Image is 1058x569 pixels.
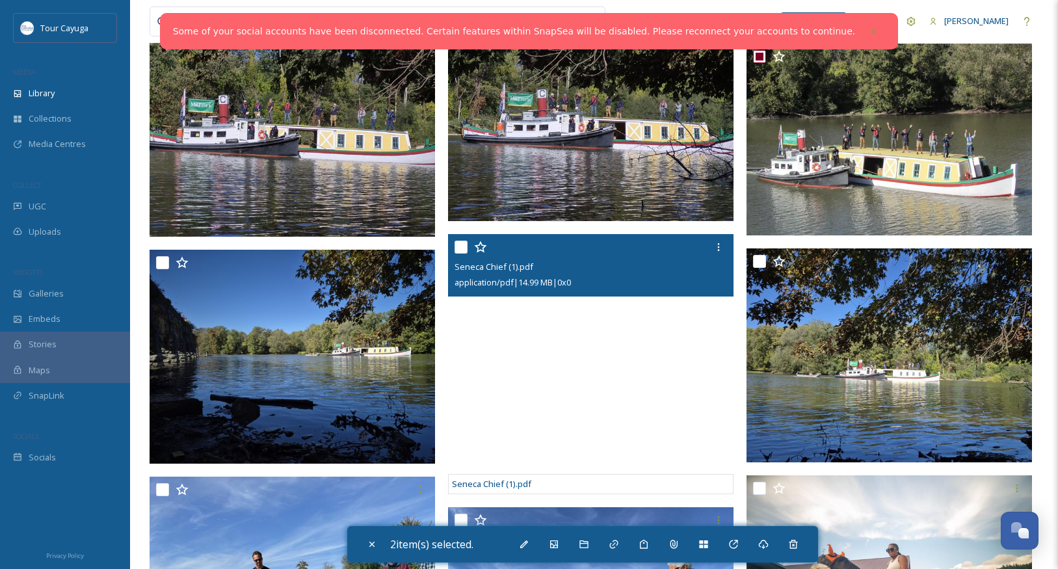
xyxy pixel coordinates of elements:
span: SOCIALS [13,431,39,441]
span: Seneca Chief (1).pdf [455,261,533,272]
a: [PERSON_NAME] [923,8,1015,34]
a: View all files [522,8,598,34]
span: Socials [29,451,56,464]
a: What's New [781,12,846,31]
span: Media Centres [29,138,86,150]
a: Some of your social accounts have been disconnected. Certain features within SnapSea will be disa... [173,25,856,38]
span: Uploads [29,226,61,238]
span: Tour Cayuga [40,22,88,34]
span: UGC [29,200,46,213]
img: Seneca Chief (14).jpg [448,7,734,221]
span: WIDGETS [13,267,43,277]
span: Stories [29,338,57,351]
span: application/pdf | 14.99 MB | 0 x 0 [455,276,571,288]
a: Privacy Policy [46,547,84,562]
span: Maps [29,364,50,377]
img: download.jpeg [21,21,34,34]
span: Seneca Chief (1).pdf [452,478,531,490]
span: Privacy Policy [46,551,84,560]
span: COLLECT [13,180,41,190]
span: 2 item(s) selected. [390,537,473,551]
span: MEDIA [13,67,36,77]
img: Seneca Chief (11).jpeg [747,44,1032,235]
span: Embeds [29,313,60,325]
img: Seneca Chief (8).jpg [150,250,435,464]
span: Library [29,87,55,99]
span: Galleries [29,287,64,300]
img: Seneca Chief (10).jpg [150,22,435,236]
img: Seneca Chief (16).jpg [747,248,1032,462]
span: SnapLink [29,390,64,402]
span: Collections [29,112,72,125]
span: [PERSON_NAME] [944,15,1009,27]
input: Search your library [180,7,499,36]
button: Open Chat [1001,512,1038,549]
